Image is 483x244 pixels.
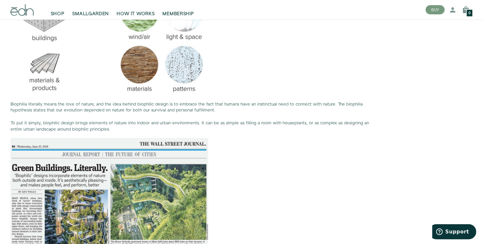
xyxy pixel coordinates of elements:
[426,5,445,15] button: BUY
[11,101,363,113] span: Biophilia literally means the love of nature, and the idea behind biophilic design is to embrace ...
[432,224,476,241] iframe: Opens a widget where you can find more information
[69,3,113,17] a: SMALLGARDEN
[469,12,471,15] span: 0
[159,3,198,17] a: MEMBERSHIP
[51,11,65,17] span: SHOP
[113,3,158,17] a: HOW IT WORKS
[47,3,69,17] a: SHOP
[117,11,155,17] span: HOW IT WORKS
[163,11,194,17] span: MEMBERSHIP
[72,11,109,17] span: SMALLGARDEN
[11,120,369,133] span: To put it simply, biophilic design brings elements of nature into indoor and urban environments. ...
